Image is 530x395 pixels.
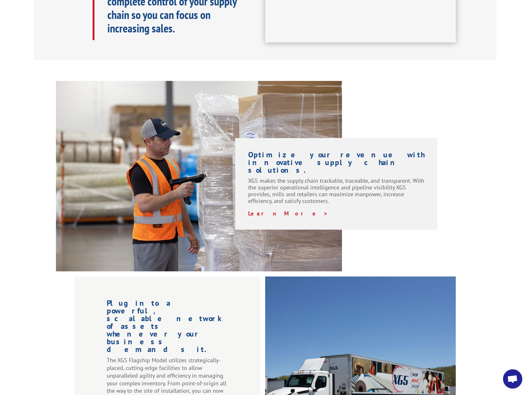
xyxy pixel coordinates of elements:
[248,151,425,177] h1: Optimize your revenue with innovative supply chain solutions.
[248,210,328,217] a: Learn More >
[107,299,228,356] h1: Plug into a powerful, scalable network of assets whenever your business demands it.
[56,81,342,271] img: XGS-Photos232
[503,369,522,389] a: Open chat
[248,177,425,210] p: XGS makes the supply chain trackable, traceable, and transparent. With the superior operational i...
